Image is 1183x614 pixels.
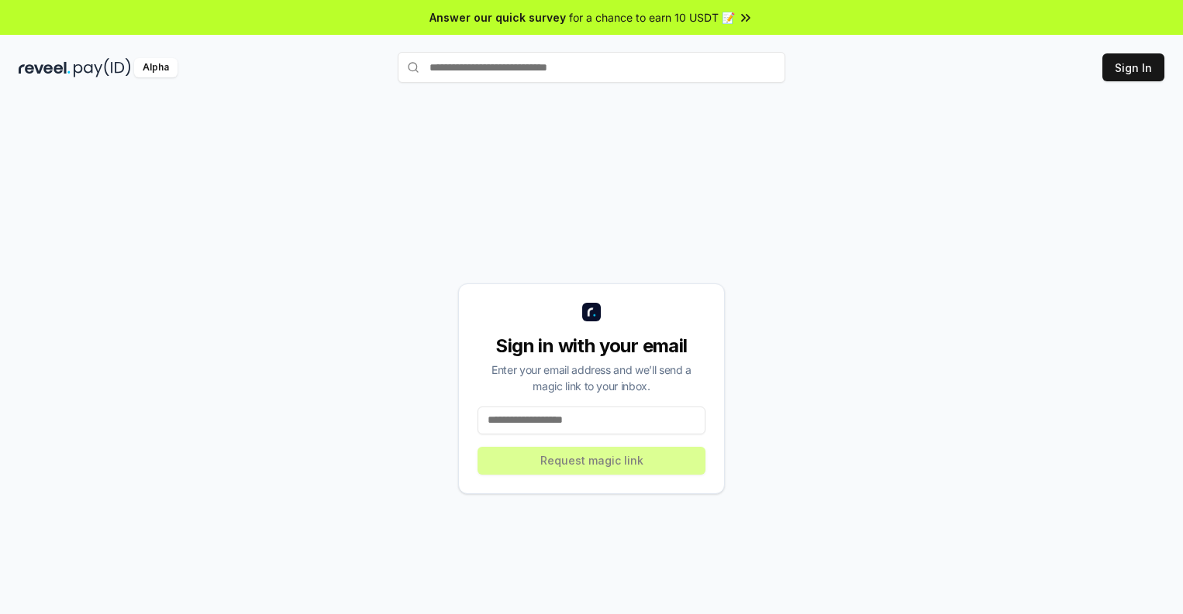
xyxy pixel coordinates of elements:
[19,58,71,77] img: reveel_dark
[429,9,566,26] span: Answer our quick survey
[478,362,705,394] div: Enter your email address and we’ll send a magic link to your inbox.
[478,334,705,358] div: Sign in with your email
[1102,53,1164,81] button: Sign In
[134,58,178,77] div: Alpha
[74,58,131,77] img: pay_id
[582,303,601,321] img: logo_small
[569,9,735,26] span: for a chance to earn 10 USDT 📝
